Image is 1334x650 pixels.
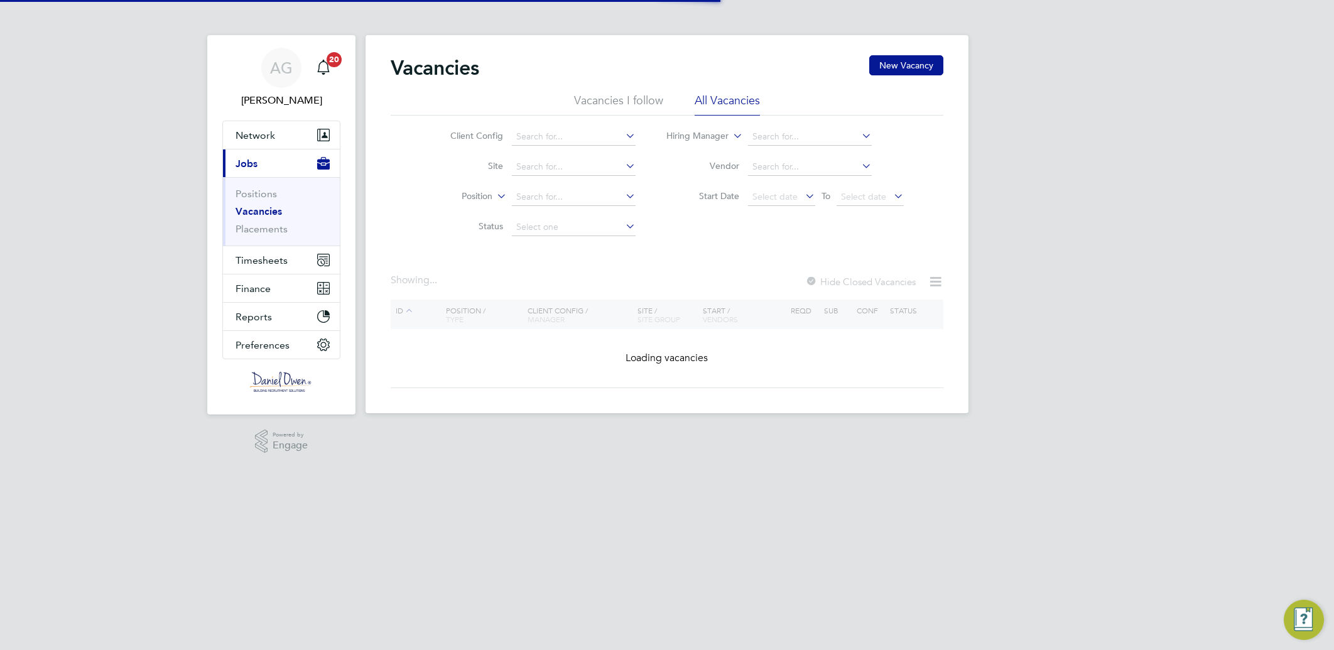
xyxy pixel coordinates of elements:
[748,128,872,146] input: Search for...
[431,220,503,232] label: Status
[327,52,342,67] span: 20
[223,274,340,302] button: Finance
[222,93,340,108] span: Amy Garcia
[574,93,663,116] li: Vacancies I follow
[391,274,440,287] div: Showing
[270,60,293,76] span: AG
[841,191,886,202] span: Select date
[236,205,282,217] a: Vacancies
[236,283,271,295] span: Finance
[420,190,492,203] label: Position
[222,372,340,392] a: Go to home page
[512,158,636,176] input: Search for...
[236,158,258,170] span: Jobs
[667,160,739,171] label: Vendor
[869,55,943,75] button: New Vacancy
[207,35,355,414] nav: Main navigation
[236,129,275,141] span: Network
[222,48,340,108] a: AG[PERSON_NAME]
[656,130,729,143] label: Hiring Manager
[748,158,872,176] input: Search for...
[512,219,636,236] input: Select one
[255,430,308,453] a: Powered byEngage
[223,303,340,330] button: Reports
[431,160,503,171] label: Site
[250,372,313,392] img: danielowen-logo-retina.png
[236,311,272,323] span: Reports
[1284,600,1324,640] button: Engage Resource Center
[223,331,340,359] button: Preferences
[391,55,479,80] h2: Vacancies
[805,276,916,288] label: Hide Closed Vacancies
[223,246,340,274] button: Timesheets
[311,48,336,88] a: 20
[236,223,288,235] a: Placements
[430,274,437,286] span: ...
[223,149,340,177] button: Jobs
[667,190,739,202] label: Start Date
[223,121,340,149] button: Network
[752,191,798,202] span: Select date
[223,177,340,246] div: Jobs
[818,188,834,204] span: To
[236,188,277,200] a: Positions
[695,93,760,116] li: All Vacancies
[273,430,308,440] span: Powered by
[512,128,636,146] input: Search for...
[273,440,308,451] span: Engage
[236,339,290,351] span: Preferences
[236,254,288,266] span: Timesheets
[431,130,503,141] label: Client Config
[512,188,636,206] input: Search for...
